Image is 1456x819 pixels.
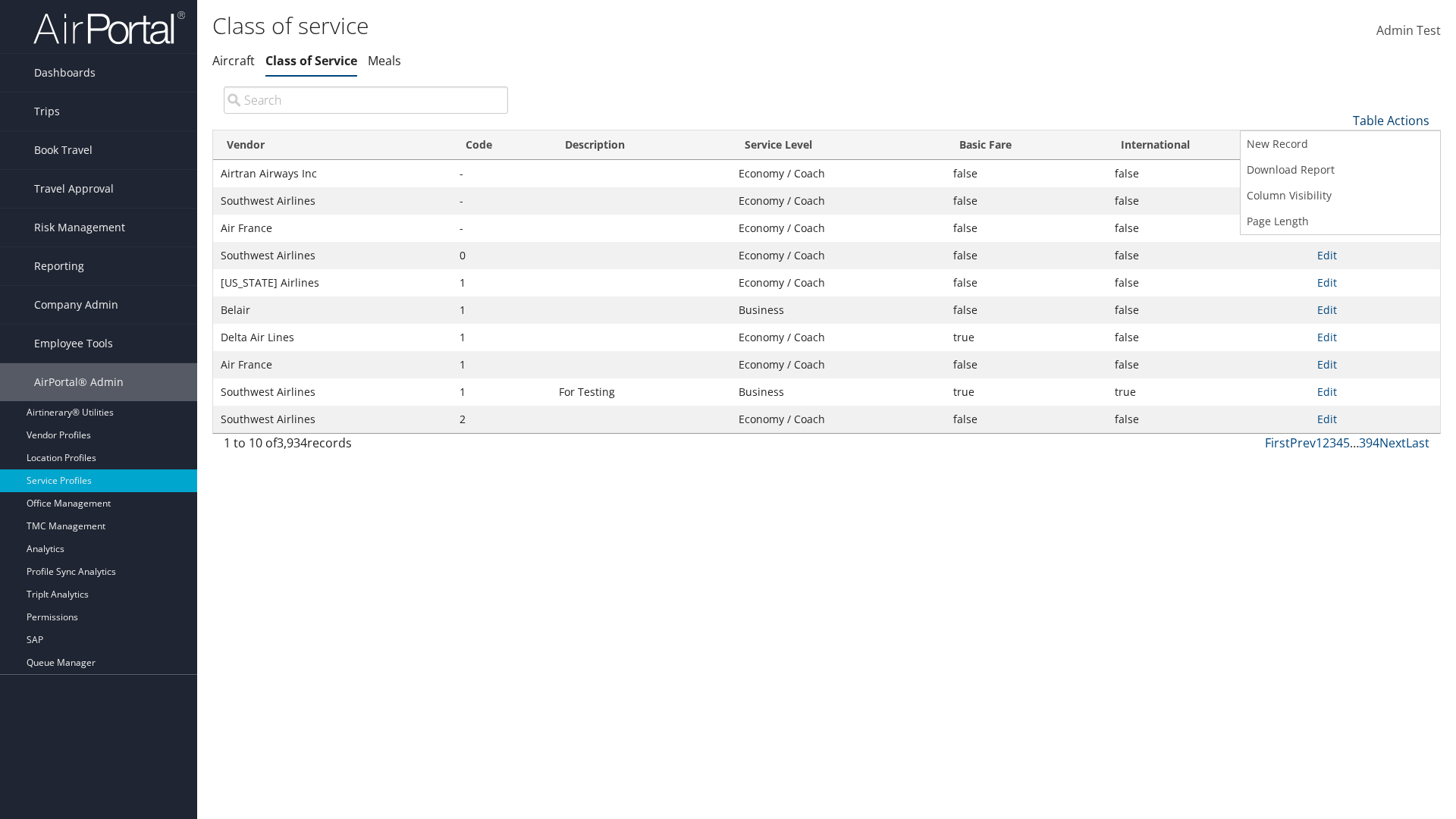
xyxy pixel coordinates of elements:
span: Company Admin [34,286,118,324]
a: Download Report [1241,157,1440,183]
span: Travel Approval [34,170,114,208]
a: Page Length [1241,209,1440,234]
span: AirPortal® Admin [34,363,124,401]
a: New Record [1241,131,1440,157]
span: Trips [34,93,60,130]
span: Book Travel [34,131,93,169]
img: airportal-logo.png [33,10,185,45]
span: Employee Tools [34,325,113,362]
span: Dashboards [34,54,96,92]
a: Column Visibility [1241,183,1440,209]
span: Reporting [34,247,84,285]
span: Risk Management [34,209,125,246]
